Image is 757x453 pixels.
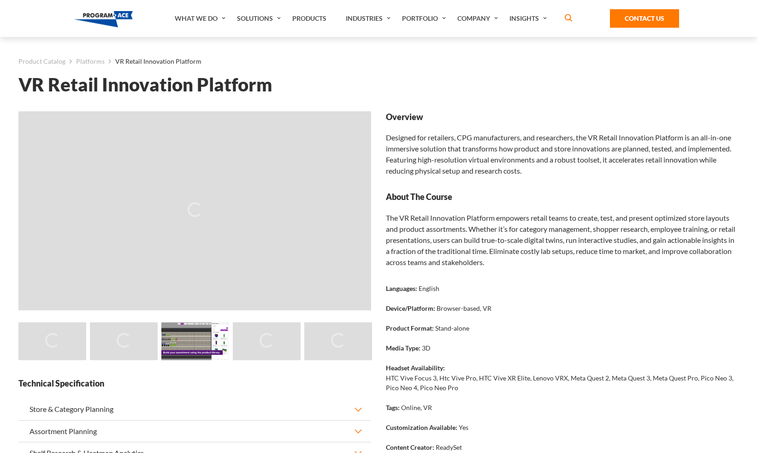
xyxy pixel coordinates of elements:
[18,55,739,67] nav: breadcrumb
[74,11,133,27] img: Program-Ace
[18,378,371,389] strong: Technical Specification
[386,423,457,431] strong: Customization Available:
[437,303,491,313] p: Browser-based, VR
[459,423,468,432] p: Yes
[18,421,371,442] button: Assortment Planning
[436,442,462,452] p: ReadySet
[386,404,400,411] strong: Tags:
[386,111,739,176] div: Designed for retailers, CPG manufacturers, and researchers, the VR Retail Innovation Platform is ...
[386,373,739,393] p: HTC Vive Focus 3, Htc Vive Pro, HTC Vive XR Elite, Lenovo VRX, Meta Quest 2, Meta Quest 3, Meta Q...
[18,77,739,93] h1: VR Retail Innovation Platform
[386,443,434,451] strong: Content Creator:
[386,284,417,292] strong: Languages:
[386,191,739,203] strong: About The Course
[419,284,439,293] p: English
[76,55,105,67] a: Platforms
[105,55,201,67] li: VR Retail Innovation Platform
[386,111,739,123] strong: Overview
[401,403,432,412] p: Online, VR
[161,322,229,361] img: VR Retail Innovation Platform - Preview 2
[18,55,65,67] a: Product Catalog
[422,343,431,353] p: 3D
[386,304,435,312] strong: Device/Platform:
[386,364,445,372] strong: Headset Availability:
[435,323,469,333] p: Stand-alone
[18,399,371,420] button: Store & Category Planning
[386,344,420,352] strong: Media Type:
[386,324,434,332] strong: Product Format:
[386,212,739,268] div: The VR Retail Innovation Platform empowers retail teams to create, test, and present optimized st...
[610,9,679,28] a: Contact Us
